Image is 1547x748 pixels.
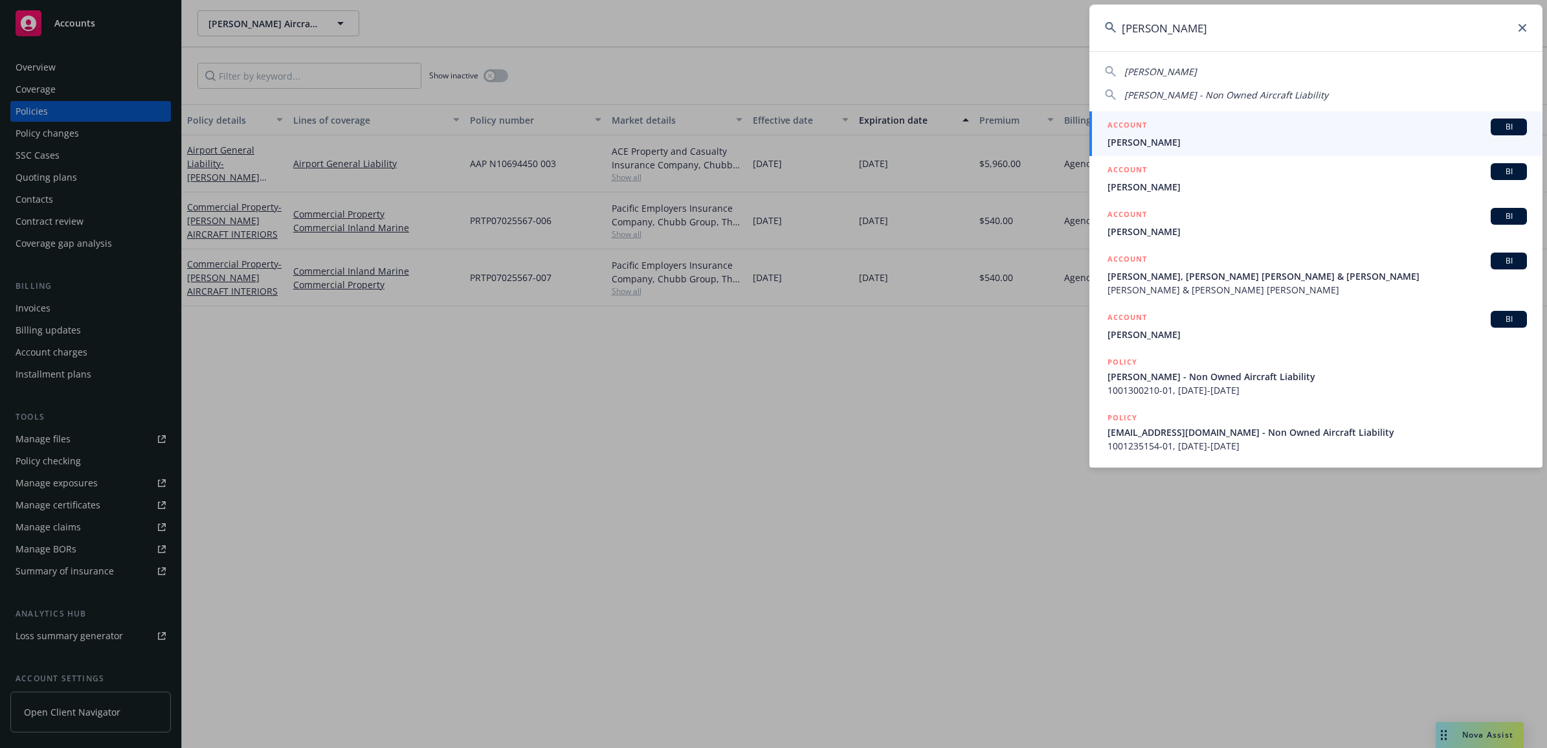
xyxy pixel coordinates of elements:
[1107,370,1527,383] span: [PERSON_NAME] - Non Owned Aircraft Liability
[1089,304,1542,348] a: ACCOUNTBI[PERSON_NAME]
[1107,311,1147,326] h5: ACCOUNT
[1107,269,1527,283] span: [PERSON_NAME], [PERSON_NAME] [PERSON_NAME] & [PERSON_NAME]
[1107,225,1527,238] span: [PERSON_NAME]
[1089,156,1542,201] a: ACCOUNTBI[PERSON_NAME]
[1107,383,1527,397] span: 1001300210-01, [DATE]-[DATE]
[1107,253,1147,268] h5: ACCOUNT
[1089,404,1542,460] a: POLICY[EMAIL_ADDRESS][DOMAIN_NAME] - Non Owned Aircraft Liability1001235154-01, [DATE]-[DATE]
[1107,425,1527,439] span: [EMAIL_ADDRESS][DOMAIN_NAME] - Non Owned Aircraft Liability
[1107,356,1137,368] h5: POLICY
[1124,65,1197,78] span: [PERSON_NAME]
[1107,439,1527,453] span: 1001235154-01, [DATE]-[DATE]
[1107,135,1527,149] span: [PERSON_NAME]
[1496,255,1522,267] span: BI
[1107,283,1527,297] span: [PERSON_NAME] & [PERSON_NAME] [PERSON_NAME]
[1089,348,1542,404] a: POLICY[PERSON_NAME] - Non Owned Aircraft Liability1001300210-01, [DATE]-[DATE]
[1496,313,1522,325] span: BI
[1107,328,1527,341] span: [PERSON_NAME]
[1089,245,1542,304] a: ACCOUNTBI[PERSON_NAME], [PERSON_NAME] [PERSON_NAME] & [PERSON_NAME][PERSON_NAME] & [PERSON_NAME] ...
[1107,180,1527,194] span: [PERSON_NAME]
[1107,119,1147,134] h5: ACCOUNT
[1496,121,1522,133] span: BI
[1124,89,1328,101] span: [PERSON_NAME] - Non Owned Aircraft Liability
[1496,210,1522,222] span: BI
[1089,111,1542,156] a: ACCOUNTBI[PERSON_NAME]
[1089,201,1542,245] a: ACCOUNTBI[PERSON_NAME]
[1089,5,1542,51] input: Search...
[1107,208,1147,223] h5: ACCOUNT
[1107,163,1147,179] h5: ACCOUNT
[1107,411,1137,424] h5: POLICY
[1496,166,1522,177] span: BI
